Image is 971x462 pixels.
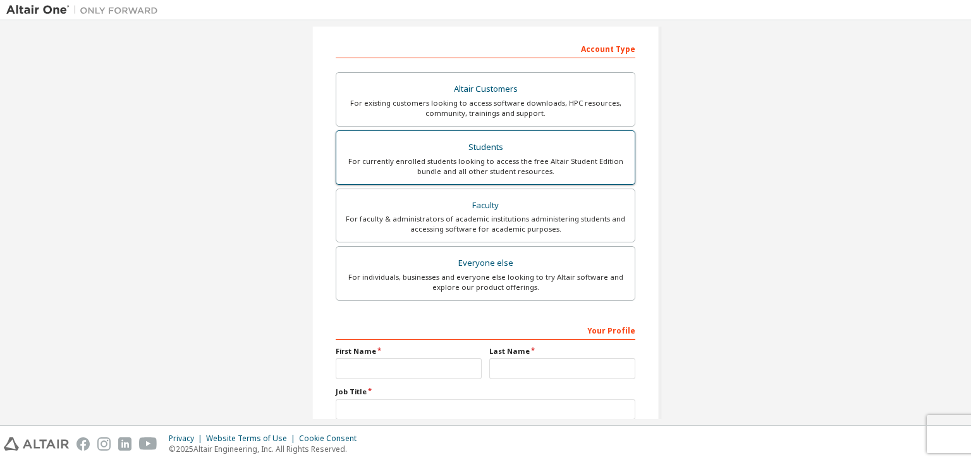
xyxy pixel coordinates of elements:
div: Cookie Consent [299,434,364,444]
div: Faculty [344,197,627,215]
div: Privacy [169,434,206,444]
div: Altair Customers [344,80,627,98]
img: linkedin.svg [118,437,131,451]
img: altair_logo.svg [4,437,69,451]
p: © 2025 Altair Engineering, Inc. All Rights Reserved. [169,444,364,454]
img: instagram.svg [97,437,111,451]
img: youtube.svg [139,437,157,451]
div: For individuals, businesses and everyone else looking to try Altair software and explore our prod... [344,272,627,292]
label: Job Title [336,387,635,397]
div: Account Type [336,38,635,58]
label: First Name [336,346,482,356]
div: For existing customers looking to access software downloads, HPC resources, community, trainings ... [344,98,627,118]
div: Your Profile [336,320,635,340]
img: Altair One [6,4,164,16]
div: Website Terms of Use [206,434,299,444]
div: Everyone else [344,254,627,272]
div: For faculty & administrators of academic institutions administering students and accessing softwa... [344,214,627,234]
div: Students [344,139,627,156]
img: facebook.svg [76,437,90,451]
label: Last Name [489,346,635,356]
div: For currently enrolled students looking to access the free Altair Student Edition bundle and all ... [344,156,627,177]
